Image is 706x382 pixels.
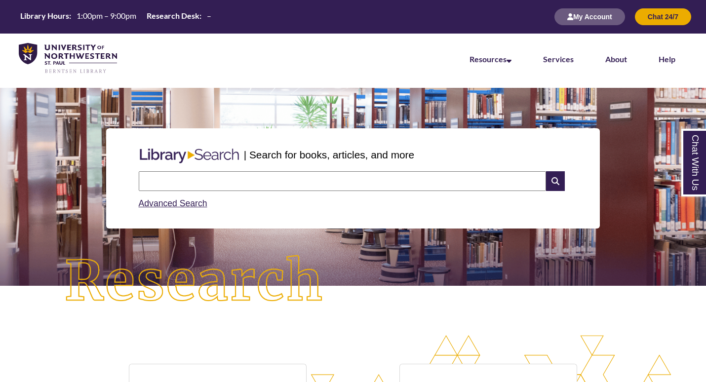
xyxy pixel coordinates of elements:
img: Libary Search [135,145,244,167]
p: | Search for books, articles, and more [244,147,414,162]
button: My Account [554,8,625,25]
img: Research [36,227,353,337]
a: Advanced Search [139,198,207,208]
a: Chat 24/7 [635,12,691,21]
a: Hours Today [16,10,215,24]
span: 1:00pm – 9:00pm [77,11,136,20]
button: Chat 24/7 [635,8,691,25]
th: Research Desk: [143,10,203,21]
a: Services [543,54,574,64]
th: Library Hours: [16,10,73,21]
a: About [605,54,627,64]
img: UNWSP Library Logo [19,43,117,74]
a: Resources [470,54,511,64]
a: Help [659,54,675,64]
table: Hours Today [16,10,215,23]
i: Search [546,171,565,191]
a: My Account [554,12,625,21]
span: – [207,11,211,20]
